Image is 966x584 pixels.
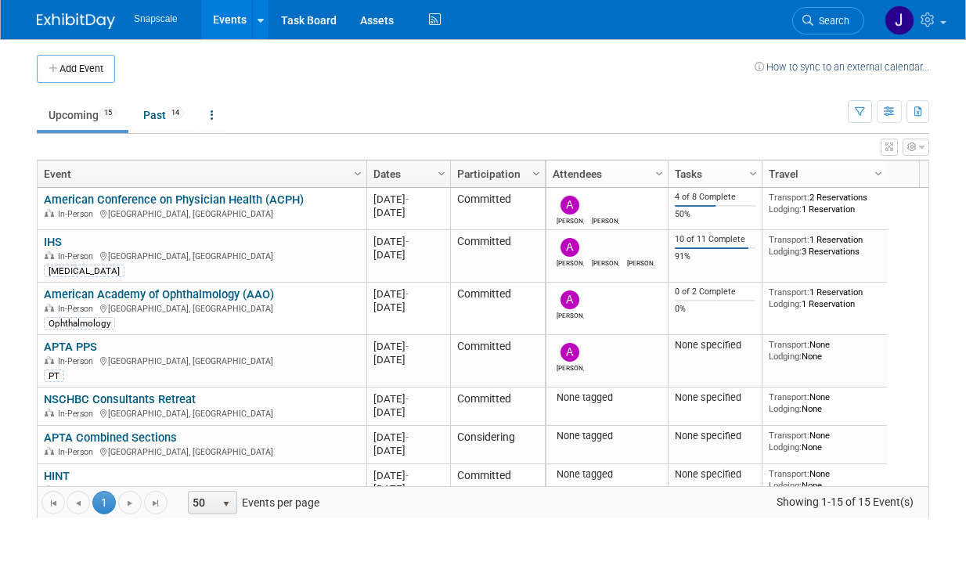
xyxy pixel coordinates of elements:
a: How to sync to an external calendar... [755,61,929,73]
span: Search [813,15,849,27]
span: - [406,431,409,443]
img: In-Person Event [45,447,54,455]
div: [DATE] [373,301,443,314]
span: In-Person [58,356,98,366]
div: 0 of 2 Complete [675,287,756,297]
div: Alex Corrigan [557,257,584,267]
span: Snapscale [134,13,178,24]
div: 50% [675,209,756,220]
div: [DATE] [373,206,443,219]
span: Column Settings [653,168,665,180]
span: Column Settings [747,168,759,180]
span: Column Settings [351,168,364,180]
span: Go to the first page [47,497,59,510]
div: 0% [675,304,756,315]
td: Committed [450,230,545,283]
div: Michael Yablonowitz [627,257,654,267]
div: None specified [675,339,756,351]
img: Alex Corrigan [560,290,579,309]
span: Lodging: [769,298,802,309]
div: [DATE] [373,431,443,444]
div: [MEDICAL_DATA] [44,265,124,277]
div: None tagged [553,430,662,442]
div: PT [44,370,64,382]
a: Travel [769,160,877,187]
span: Lodging: [769,204,802,214]
div: 2 Reservations 1 Reservation [769,192,881,214]
img: In-Person Event [45,356,54,364]
a: Participation [457,160,535,187]
span: 14 [167,107,184,119]
img: Nathan Bush [596,238,615,257]
div: [DATE] [373,469,443,482]
span: 15 [99,107,117,119]
span: Go to the last page [150,497,162,510]
a: Go to the last page [144,491,168,514]
td: Committed [450,283,545,335]
span: Column Settings [435,168,448,180]
a: American Academy of Ophthalmology (AAO) [44,287,274,301]
a: Past14 [132,100,196,130]
span: - [406,470,409,481]
div: [GEOGRAPHIC_DATA], [GEOGRAPHIC_DATA] [44,406,359,420]
td: Committed [450,335,545,388]
img: Michael Yablonowitz [596,196,615,214]
div: [GEOGRAPHIC_DATA], [GEOGRAPHIC_DATA] [44,301,359,315]
span: Events per page [168,491,335,514]
img: Alex Corrigan [560,196,579,214]
img: ExhibitDay [37,13,115,29]
span: Transport: [769,391,809,402]
div: 1 Reservation 1 Reservation [769,287,881,309]
a: Column Settings [745,160,762,184]
div: 91% [675,251,756,262]
span: In-Person [58,304,98,314]
span: Transport: [769,339,809,350]
div: [DATE] [373,353,443,366]
a: HINT [44,469,70,483]
a: APTA PPS [44,340,97,354]
a: American Conference on Physician Health (ACPH) [44,193,304,207]
a: Column Settings [434,160,451,184]
span: - [406,341,409,352]
span: In-Person [58,409,98,419]
img: Alex Corrigan [560,238,579,257]
img: Michael Yablonowitz [631,238,650,257]
span: 1 [92,491,116,514]
div: [GEOGRAPHIC_DATA], [GEOGRAPHIC_DATA] [44,249,359,262]
span: 50 [189,492,215,514]
a: Dates [373,160,440,187]
span: Transport: [769,287,809,297]
span: Go to the next page [124,497,136,510]
div: None None [769,391,881,414]
span: In-Person [58,209,98,219]
div: [DATE] [373,406,443,419]
a: Column Settings [651,160,669,184]
a: Tasks [675,160,752,187]
div: [DATE] [373,248,443,261]
img: In-Person Event [45,209,54,217]
div: None specified [675,430,756,442]
span: - [406,236,409,247]
a: Column Settings [350,160,367,184]
div: [DATE] [373,235,443,248]
a: Upcoming15 [37,100,128,130]
span: Showing 1-15 of 15 Event(s) [762,491,928,513]
div: 10 of 11 Complete [675,234,756,245]
span: Column Settings [872,168,885,180]
a: NSCHBC Consultants Retreat [44,392,196,406]
a: Go to the previous page [67,491,90,514]
span: In-Person [58,251,98,261]
a: Go to the next page [118,491,142,514]
div: Ophthalmology [44,317,115,330]
a: Event [44,160,356,187]
div: Alex Corrigan [557,214,584,225]
span: select [220,498,232,510]
div: [DATE] [373,444,443,457]
span: Lodging: [769,480,802,491]
div: [GEOGRAPHIC_DATA], [GEOGRAPHIC_DATA] [44,483,359,496]
div: [GEOGRAPHIC_DATA], [GEOGRAPHIC_DATA] [44,207,359,220]
img: Alex Corrigan [560,343,579,362]
span: Transport: [769,234,809,245]
div: [GEOGRAPHIC_DATA], [GEOGRAPHIC_DATA] [44,354,359,367]
div: [GEOGRAPHIC_DATA], [GEOGRAPHIC_DATA] [44,445,359,458]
